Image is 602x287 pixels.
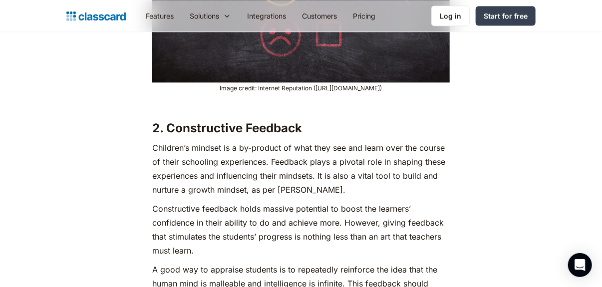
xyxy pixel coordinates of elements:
[440,10,461,21] div: Log in
[66,9,126,23] a: home
[152,121,302,135] strong: 2. Constructive Feedback
[431,5,470,26] a: Log in
[152,97,450,111] p: ‍
[152,141,450,197] p: Children’s mindset is a by-product of what they see and learn over the course of their schooling ...
[138,4,182,27] a: Features
[152,85,450,92] figcaption: Image credit: Internet Reputation ([URL][DOMAIN_NAME])
[239,4,294,27] a: Integrations
[568,253,592,277] div: Open Intercom Messenger
[182,4,239,27] div: Solutions
[476,6,536,25] a: Start for free
[294,4,345,27] a: Customers
[345,4,383,27] a: Pricing
[484,10,528,21] div: Start for free
[152,202,450,258] p: Constructive feedback holds massive potential to boost the learners’ confidence in their ability ...
[190,10,219,21] div: Solutions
